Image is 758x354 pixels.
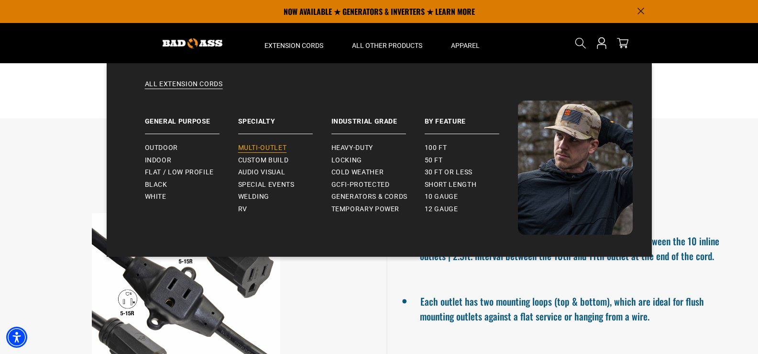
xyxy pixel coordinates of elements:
a: All Extension Cords [126,80,633,101]
a: Generators & Cords [331,191,425,203]
a: Black [145,179,238,191]
h2: Features [20,150,354,170]
a: 50 ft [425,154,518,167]
span: All Other Products [352,41,422,50]
a: Welding [238,191,331,203]
span: Locking [331,156,362,165]
a: General Purpose [145,101,238,134]
a: Indoor [145,154,238,167]
span: Special Events [238,181,295,189]
span: 100 ft [425,144,447,152]
a: Heavy-Duty [331,142,425,154]
a: White [145,191,238,203]
a: Audio Visual [238,166,331,179]
span: Heavy-Duty [331,144,373,152]
img: Bad Ass Extension Cords [163,38,222,48]
a: Specialty [238,101,331,134]
span: Generators & Cords [331,193,408,201]
summary: Extension Cords [250,23,338,63]
summary: All Other Products [338,23,437,63]
a: Flat / Low Profile [145,166,238,179]
span: Outdoor [145,144,178,152]
span: Cold Weather [331,168,384,177]
span: Short Length [425,181,477,189]
span: Multi-Outlet [238,144,287,152]
span: Temporary Power [331,205,400,214]
summary: Search [573,35,588,51]
a: Custom Build [238,154,331,167]
span: Apparel [451,41,480,50]
a: 12 gauge [425,203,518,216]
a: Multi-Outlet [238,142,331,154]
span: Custom Build [238,156,289,165]
span: 50 ft [425,156,443,165]
span: Extension Cords [264,41,323,50]
span: 10 gauge [425,193,458,201]
a: 100 ft [425,142,518,154]
span: Flat / Low Profile [145,168,214,177]
a: Special Events [238,179,331,191]
a: RV [238,203,331,216]
a: 30 ft or less [425,166,518,179]
span: Indoor [145,156,172,165]
a: Temporary Power [331,203,425,216]
span: GCFI-Protected [331,181,390,189]
span: Black [145,181,167,189]
a: Industrial Grade [331,101,425,134]
span: 12 gauge [425,205,458,214]
span: RV [238,205,247,214]
span: 30 ft or less [425,168,472,177]
span: Audio Visual [238,168,286,177]
a: GCFI-Protected [331,179,425,191]
div: Accessibility Menu [6,327,27,348]
a: Cold Weather [331,166,425,179]
summary: Apparel [437,23,494,63]
span: White [145,193,166,201]
li: Each outlet has two mounting loops (top & bottom), which are ideal for flush mounting outlets aga... [420,292,725,323]
a: By Feature [425,101,518,134]
img: Bad Ass Extension Cords [518,101,633,235]
a: Short Length [425,179,518,191]
a: Locking [331,154,425,167]
span: Welding [238,193,269,201]
a: Open this option [594,23,609,63]
a: Outdoor [145,142,238,154]
a: 10 gauge [425,191,518,203]
a: cart [615,37,630,49]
